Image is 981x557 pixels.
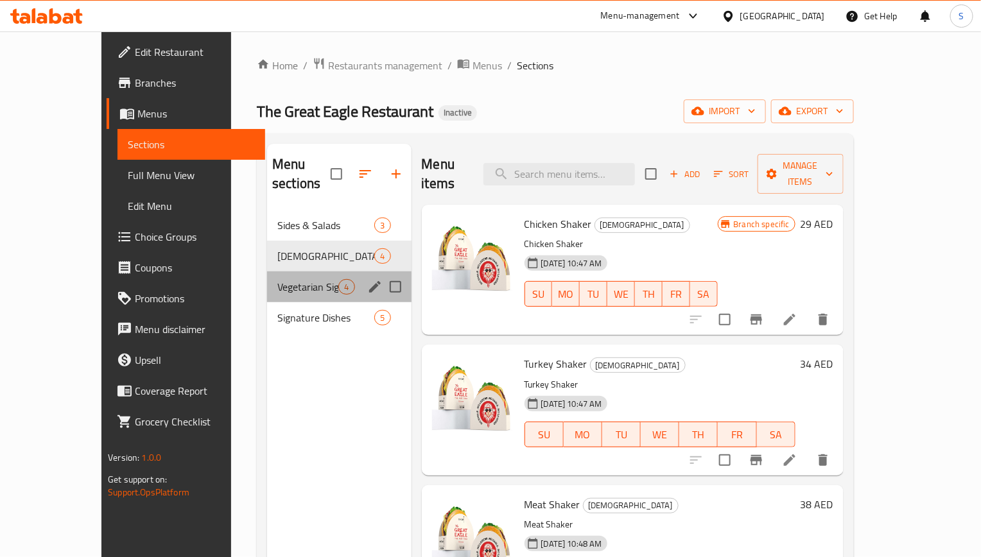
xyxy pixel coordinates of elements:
[711,447,738,474] span: Select to update
[517,58,553,73] span: Sections
[128,198,255,214] span: Edit Menu
[801,495,833,513] h6: 38 AED
[381,159,412,189] button: Add section
[257,58,298,73] a: Home
[257,97,433,126] span: The Great Eagle Restaurant
[607,281,635,307] button: WE
[808,445,838,476] button: delete
[257,57,854,74] nav: breadcrumb
[142,449,162,466] span: 1.0.0
[432,355,514,437] img: Turkey Shaker
[135,260,255,275] span: Coupons
[107,375,265,406] a: Coverage Report
[303,58,308,73] li: /
[741,304,772,335] button: Branch-specific-item
[107,67,265,98] a: Branches
[375,312,390,324] span: 5
[679,422,718,447] button: TH
[135,321,255,337] span: Menu disclaimer
[569,425,597,444] span: MO
[135,352,255,368] span: Upsell
[723,425,751,444] span: FR
[664,164,706,184] span: Add item
[591,358,685,373] span: [DEMOGRAPHIC_DATA]
[771,99,854,123] button: export
[741,445,772,476] button: Branch-specific-item
[422,155,468,193] h2: Menu items
[808,304,838,335] button: delete
[107,221,265,252] a: Choice Groups
[607,425,636,444] span: TU
[602,422,641,447] button: TU
[757,422,795,447] button: SA
[564,422,602,447] button: MO
[267,302,411,333] div: Signature Dishes5
[530,285,548,304] span: SU
[432,215,514,297] img: Chicken Shaker
[135,44,255,60] span: Edit Restaurant
[457,57,502,74] a: Menus
[107,98,265,129] a: Menus
[272,155,330,193] h2: Menu sections
[107,314,265,345] a: Menu disclaimer
[690,281,718,307] button: SA
[711,164,752,184] button: Sort
[313,57,442,74] a: Restaurants management
[695,285,713,304] span: SA
[768,158,833,190] span: Manage items
[638,160,664,187] span: Select section
[525,281,553,307] button: SU
[684,99,766,123] button: import
[801,215,833,233] h6: 29 AED
[328,58,442,73] span: Restaurants management
[108,471,167,488] span: Get support on:
[323,160,350,187] span: Select all sections
[782,452,797,468] a: Edit menu item
[483,163,635,185] input: search
[267,241,411,271] div: [DEMOGRAPHIC_DATA]4
[107,283,265,314] a: Promotions
[107,345,265,375] a: Upsell
[580,281,607,307] button: TU
[108,484,189,501] a: Support.OpsPlatform
[339,281,354,293] span: 4
[277,310,374,325] div: Signature Dishes
[612,285,630,304] span: WE
[711,306,738,333] span: Select to update
[595,218,690,232] span: [DEMOGRAPHIC_DATA]
[267,271,411,302] div: Vegetarian Signature Dishes4edit
[267,210,411,241] div: Sides & Salads3
[758,154,844,194] button: Manage items
[117,191,265,221] a: Edit Menu
[277,248,374,264] div: Shakers
[135,383,255,398] span: Coverage Report
[507,58,512,73] li: /
[601,8,680,24] div: Menu-management
[801,355,833,373] h6: 34 AED
[740,9,825,23] div: [GEOGRAPHIC_DATA]
[135,229,255,244] span: Choice Groups
[374,248,390,264] div: items
[595,218,690,233] div: Shakers
[584,498,678,513] span: [DEMOGRAPHIC_DATA]
[663,281,690,307] button: FR
[641,422,679,447] button: WE
[277,279,338,295] span: Vegetarian Signature Dishes
[128,167,255,183] span: Full Menu View
[525,517,795,533] p: Meat Shaker
[525,495,580,514] span: Meat Shaker
[668,167,702,182] span: Add
[473,58,502,73] span: Menus
[365,277,385,296] button: edit
[525,214,592,234] span: Chicken Shaker
[107,252,265,283] a: Coupons
[694,103,756,119] span: import
[640,285,657,304] span: TH
[525,377,795,393] p: Turkey Shaker
[277,218,374,233] span: Sides & Salads
[117,160,265,191] a: Full Menu View
[135,414,255,429] span: Grocery Checklist
[375,219,390,232] span: 3
[635,281,663,307] button: TH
